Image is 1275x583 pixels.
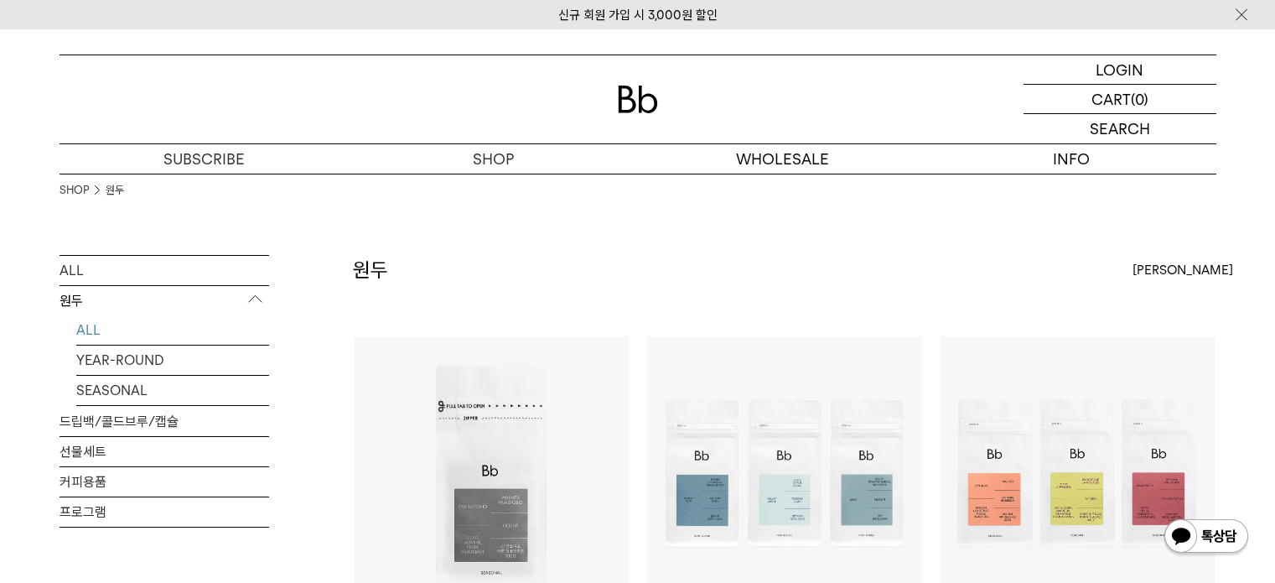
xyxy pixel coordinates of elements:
p: SEARCH [1090,114,1150,143]
a: 프로그램 [60,497,269,527]
a: ALL [76,315,269,345]
img: 카카오톡 채널 1:1 채팅 버튼 [1163,518,1250,558]
p: CART [1091,85,1131,113]
a: 원두 [106,182,124,199]
img: 로고 [618,86,658,113]
p: LOGIN [1096,55,1143,84]
a: SHOP [60,182,89,199]
a: SEASONAL [76,376,269,405]
a: ALL [60,256,269,285]
span: [PERSON_NAME] [1132,260,1233,280]
a: 드립백/콜드브루/캡슐 [60,407,269,436]
p: 원두 [60,286,269,316]
a: 도매 서비스 [638,174,927,203]
a: CART (0) [1024,85,1216,114]
h2: 원두 [353,256,388,284]
a: YEAR-ROUND [76,346,269,375]
a: 선물세트 [60,437,269,466]
a: SUBSCRIBE [60,144,349,174]
a: 신규 회원 가입 시 3,000원 할인 [558,8,718,23]
p: WHOLESALE [638,144,927,174]
a: LOGIN [1024,55,1216,85]
p: (0) [1131,85,1148,113]
a: 커피용품 [60,467,269,497]
a: SHOP [349,144,638,174]
p: INFO [927,144,1216,174]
